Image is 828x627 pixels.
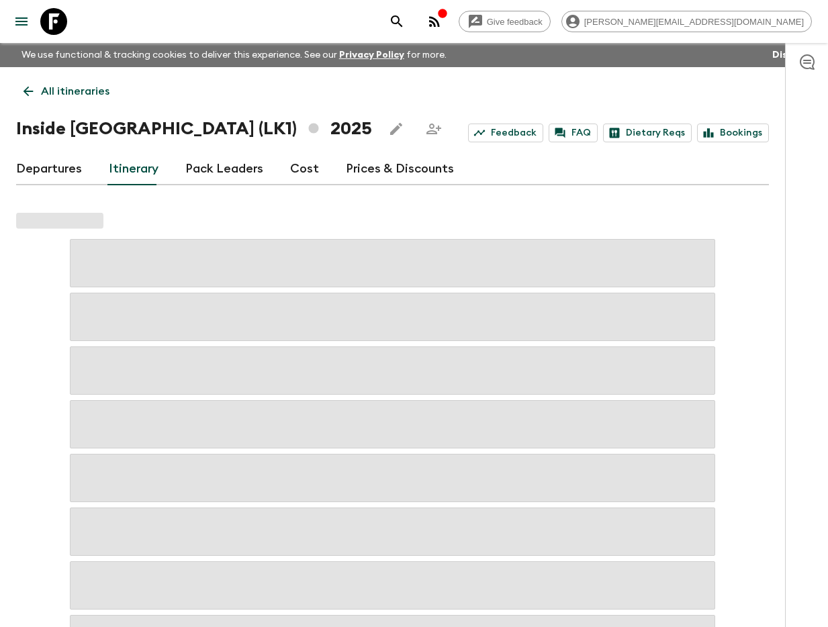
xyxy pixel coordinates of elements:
button: Dismiss [769,46,812,64]
h1: Inside [GEOGRAPHIC_DATA] (LK1) 2025 [16,115,372,142]
a: Privacy Policy [339,50,404,60]
a: Bookings [697,124,769,142]
a: Give feedback [459,11,551,32]
a: Dietary Reqs [603,124,692,142]
a: Pack Leaders [185,153,263,185]
div: [PERSON_NAME][EMAIL_ADDRESS][DOMAIN_NAME] [561,11,812,32]
button: search adventures [383,8,410,35]
a: Itinerary [109,153,158,185]
p: We use functional & tracking cookies to deliver this experience. See our for more. [16,43,452,67]
span: [PERSON_NAME][EMAIL_ADDRESS][DOMAIN_NAME] [577,17,811,27]
span: Give feedback [479,17,550,27]
a: Prices & Discounts [346,153,454,185]
a: All itineraries [16,78,117,105]
p: All itineraries [41,83,109,99]
span: Share this itinerary [420,115,447,142]
button: menu [8,8,35,35]
a: Cost [290,153,319,185]
button: Edit this itinerary [383,115,410,142]
a: FAQ [549,124,598,142]
a: Departures [16,153,82,185]
a: Feedback [468,124,543,142]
